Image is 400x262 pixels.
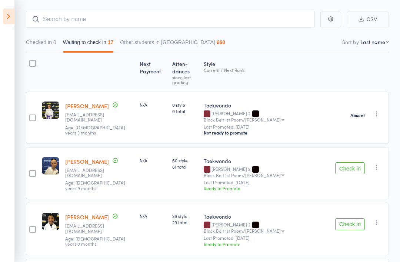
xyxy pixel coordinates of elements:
[204,130,329,136] div: Not ready to promote
[172,108,198,114] span: 0 total
[172,213,198,219] span: 28 style
[140,213,167,219] div: N/A
[140,157,167,163] div: N/A
[65,124,125,136] span: Age: [DEMOGRAPHIC_DATA] years 3 months
[65,179,125,191] span: Age: [DEMOGRAPHIC_DATA] years 9 months
[65,102,109,110] a: [PERSON_NAME]
[169,56,201,88] div: Atten­dances
[42,213,59,230] img: image1621648396.png
[204,124,329,129] small: Last Promoted: [DATE]
[140,102,167,108] div: N/A
[204,157,329,165] div: Taekwondo
[335,218,365,230] button: Check in
[335,162,365,174] button: Check in
[204,241,329,247] div: Ready to Promote
[65,157,109,165] a: [PERSON_NAME]
[204,235,329,241] small: Last Promoted: [DATE]
[342,38,359,46] label: Sort by
[204,180,329,185] small: Last Promoted: [DATE]
[65,223,113,234] small: ashleymail4u@gmail.com
[120,36,225,53] button: Other students in [GEOGRAPHIC_DATA]660
[63,36,114,53] button: Waiting to check in17
[65,168,113,178] small: tjadams51@hotmail.com
[204,222,329,233] div: [PERSON_NAME] 2
[204,117,281,122] div: Black Belt 1st Poom/[PERSON_NAME]
[172,163,198,170] span: 61 total
[26,36,56,53] button: Checked in0
[65,112,113,123] small: kimr_82@hotmail.com
[172,102,198,108] span: 0 style
[360,38,385,46] div: Last name
[172,219,198,225] span: 29 total
[172,157,198,163] span: 60 style
[204,213,329,220] div: Taekwondo
[42,102,59,119] img: image1647320647.png
[204,166,329,178] div: [PERSON_NAME] 2
[204,102,329,109] div: Taekwondo
[42,157,59,175] img: image1583816543.png
[53,39,56,45] div: 0
[204,67,329,72] div: Current / Next Rank
[204,173,281,178] div: Black Belt 1st Poom/[PERSON_NAME]
[137,56,170,88] div: Next Payment
[108,39,114,45] div: 17
[350,112,365,118] strong: Absent
[204,185,329,191] div: Ready to Promote
[65,235,125,247] span: Age: [DEMOGRAPHIC_DATA] years 0 months
[204,228,281,233] div: Black Belt 1st Poom/[PERSON_NAME]
[204,111,329,122] div: [PERSON_NAME] 2
[26,11,315,28] input: Search by name
[172,75,198,84] div: since last grading
[217,39,225,45] div: 660
[65,213,109,221] a: [PERSON_NAME]
[347,11,389,27] button: CSV
[201,56,332,88] div: Style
